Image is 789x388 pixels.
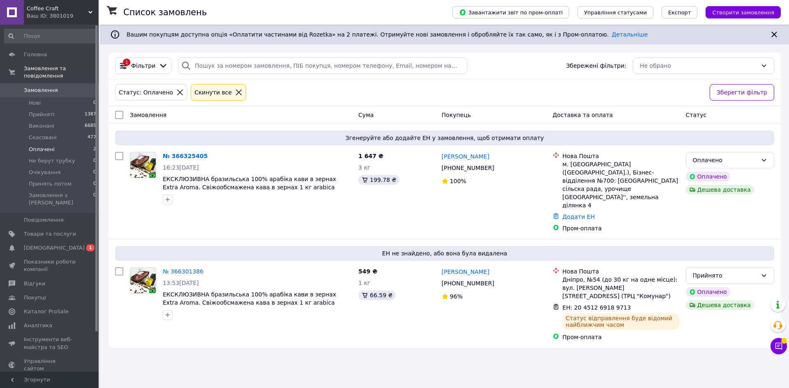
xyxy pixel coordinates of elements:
[563,333,679,341] div: Пром-оплата
[27,12,99,20] div: Ваш ID: 3801019
[29,169,61,176] span: Очікування
[24,87,58,94] span: Замовлення
[27,5,88,12] span: Coffee Craft
[24,65,99,80] span: Замовлення та повідомлення
[131,62,155,70] span: Фільтри
[563,152,679,160] div: Нова Пошта
[358,164,370,171] span: 3 кг
[771,338,787,354] button: Чат з покупцем
[118,249,771,257] span: ЕН не знайдено, або вона була видалена
[553,112,613,118] span: Доставка та оплата
[563,313,679,330] div: Статус відправлення буде відомий найближчим часом
[130,112,166,118] span: Замовлення
[566,62,626,70] span: Збережені фільтри:
[442,268,489,276] a: [PERSON_NAME]
[86,244,95,251] span: 1
[668,9,691,16] span: Експорт
[712,9,774,16] span: Створити замовлення
[442,112,471,118] span: Покупець
[706,6,781,18] button: Створити замовлення
[612,31,648,38] a: Детальніше
[29,111,54,118] span: Прийняті
[163,268,203,275] a: № 366301386
[93,192,96,207] span: 0
[358,175,399,185] div: 199.78 ₴
[130,268,156,293] img: Фото товару
[24,336,76,351] span: Інструменти веб-майстра та SEO
[85,122,96,130] span: 6685
[563,214,595,220] a: Додати ЕН
[24,280,45,287] span: Відгуки
[442,152,489,161] a: [PERSON_NAME]
[118,134,771,142] span: Згенеруйте або додайте ЕН у замовлення, щоб отримати оплату
[29,122,54,130] span: Виконані
[686,172,730,181] div: Оплачено
[163,153,208,159] a: № 366325405
[127,31,648,38] span: Вашим покупцям доступна опція «Оплатити частинами від Rozetka» на 2 платежі. Отримуйте нові замов...
[163,176,336,191] a: ЕКСКЛЮЗИВНА бразильська 100% арабіка кави в зернах Extra Aroma. Свіжообсмажена кава в зернах 1 кг...
[29,134,57,141] span: Скасовані
[358,153,383,159] span: 1 647 ₴
[358,112,374,118] span: Cума
[686,112,707,118] span: Статус
[450,293,463,300] span: 96%
[686,287,730,297] div: Оплачено
[130,267,156,294] a: Фото товару
[717,88,767,97] span: Зберегти фільтр
[24,51,47,58] span: Головна
[29,99,41,107] span: Нові
[686,300,754,310] div: Дешева доставка
[563,160,679,209] div: м. [GEOGRAPHIC_DATA] ([GEOGRAPHIC_DATA].), Бізнес-відділення №700: [GEOGRAPHIC_DATA] сільска рада...
[640,61,757,70] div: Не обрано
[440,278,496,289] div: [PHONE_NUMBER]
[24,322,52,329] span: Аналітика
[577,6,653,18] button: Управління статусами
[358,290,396,300] div: 66.59 ₴
[117,88,175,97] div: Статус: Оплачено
[24,294,46,301] span: Покупці
[93,180,96,188] span: 0
[358,268,377,275] span: 549 ₴
[693,156,757,165] div: Оплачено
[93,157,96,165] span: 0
[24,358,76,372] span: Управління сайтом
[29,157,75,165] span: Не берут трубку
[130,152,156,178] a: Фото товару
[93,99,96,107] span: 0
[29,146,55,153] span: Оплачені
[193,88,233,97] div: Cкинути все
[452,6,569,18] button: Завантажити звіт по пром-оплаті
[4,29,97,44] input: Пошук
[358,280,370,286] span: 1 кг
[29,180,72,188] span: Принять потом
[178,57,467,74] input: Пошук за номером замовлення, ПІБ покупця, номером телефону, Email, номером накладної
[584,9,647,16] span: Управління статусами
[24,258,76,273] span: Показники роботи компанії
[29,192,93,207] span: Замовлення з [PERSON_NAME]
[440,162,496,174] div: [PHONE_NUMBER]
[24,230,76,238] span: Товари та послуги
[163,164,199,171] span: 16:23[DATE]
[88,134,96,141] span: 477
[85,111,96,118] span: 1387
[710,84,774,101] button: Зберегти фільтр
[563,224,679,232] div: Пром-оплата
[563,304,631,311] span: ЕН: 20 4512 6918 9713
[563,267,679,276] div: Нова Пошта
[93,146,96,153] span: 2
[450,178,466,184] span: 100%
[24,308,68,315] span: Каталог ProSale
[697,9,781,15] a: Створити замовлення
[662,6,698,18] button: Експорт
[24,244,85,252] span: [DEMOGRAPHIC_DATA]
[563,276,679,300] div: Дніпро, №54 (до 30 кг на одне місце): вул. [PERSON_NAME][STREET_ADDRESS] (ТРЦ "Комунар")
[459,9,563,16] span: Завантажити звіт по пром-оплаті
[93,169,96,176] span: 0
[24,216,64,224] span: Повідомлення
[163,280,199,286] span: 13:53[DATE]
[686,185,754,195] div: Дешева доставка
[163,291,336,306] a: ЕКСКЛЮЗИВНА бразильська 100% арабіка кави в зернах Extra Aroma. Свіжообсмажена кава в зернах 1 кг...
[693,271,757,280] div: Прийнято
